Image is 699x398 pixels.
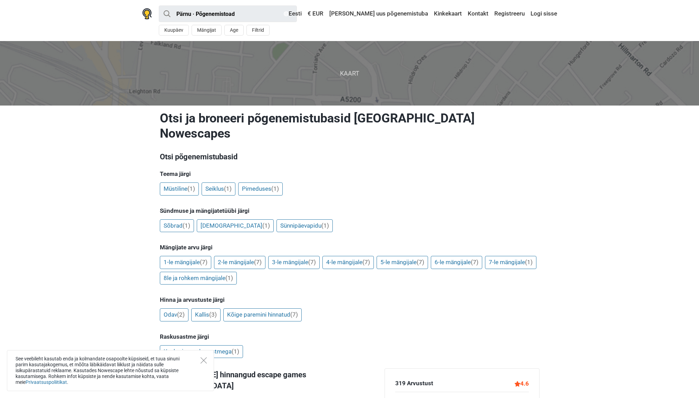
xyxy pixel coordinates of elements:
[328,8,430,20] a: [PERSON_NAME] uus põgenemistuba
[417,259,424,266] span: (7)
[515,379,529,388] div: 4.6
[466,8,490,20] a: Kontakt
[160,296,540,303] h5: Hinna ja arvustuste järgi
[159,25,189,36] button: Kuupäev
[485,256,536,269] a: 7-le mängijale(1)
[201,357,207,364] button: Close
[202,182,235,196] a: Seiklus(1)
[282,8,303,20] a: Eesti
[160,333,540,340] h5: Raskusastme järgi
[225,275,233,281] span: (1)
[160,151,540,162] h3: Otsi põgenemistubasid
[284,11,289,16] img: Eesti
[160,111,540,141] h1: Otsi ja broneeri põgenemistubasid [GEOGRAPHIC_DATA] Nowescapes
[290,311,298,318] span: (7)
[200,259,207,266] span: (7)
[238,182,283,196] a: Pimeduses(1)
[160,345,243,358] a: Keskmise raskusastmega(1)
[183,222,190,229] span: (1)
[187,185,195,192] span: (1)
[197,219,274,232] a: [DEMOGRAPHIC_DATA](1)
[232,348,239,355] span: (1)
[160,244,540,251] h5: Mängijate arvu järgi
[160,219,194,232] a: Sõbrad(1)
[160,207,540,214] h5: Sündmuse ja mängijatetüübi järgi
[322,256,374,269] a: 4-le mängijale(7)
[177,311,185,318] span: (2)
[224,185,232,192] span: (1)
[254,259,262,266] span: (7)
[432,8,464,20] a: Kinkekaart
[362,259,370,266] span: (7)
[271,185,279,192] span: (1)
[160,182,199,196] a: Müstiline(1)
[431,256,482,269] a: 6-le mängijale(7)
[493,8,526,20] a: Registreeru
[7,350,214,391] div: See veebileht kasutab enda ja kolmandate osapoolte küpsiseid, et tuua sinuni parim kasutajakogemu...
[529,8,557,20] a: Logi sisse
[223,308,302,321] a: Kõige paremini hinnatud(7)
[26,379,67,385] a: Privaatsuspoliitikat
[209,311,217,318] span: (3)
[395,379,433,388] div: 319 Arvustust
[142,8,152,19] img: Nowescape logo
[321,222,329,229] span: (1)
[160,256,211,269] a: 1-le mängijale(7)
[159,6,297,22] input: proovi “Tallinn”
[308,259,316,266] span: (7)
[306,8,325,20] a: € EUR
[525,259,533,266] span: (1)
[160,170,540,177] h5: Teema järgi
[192,25,222,36] button: Mängijat
[276,219,333,232] a: Sünnipäevapidu(1)
[160,368,379,391] h3: [PERSON_NAME] hinnangud escape games [GEOGRAPHIC_DATA]
[268,256,320,269] a: 3-le mängijale(7)
[246,25,270,36] button: Filtrid
[160,308,188,321] a: Odav(2)
[160,272,237,285] a: 8le ja rohkem mängijale(1)
[214,256,265,269] a: 2-le mängijale(7)
[224,25,244,36] button: Age
[377,256,428,269] a: 5-le mängijale(7)
[471,259,478,266] span: (7)
[262,222,270,229] span: (1)
[191,308,221,321] a: Kallis(3)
